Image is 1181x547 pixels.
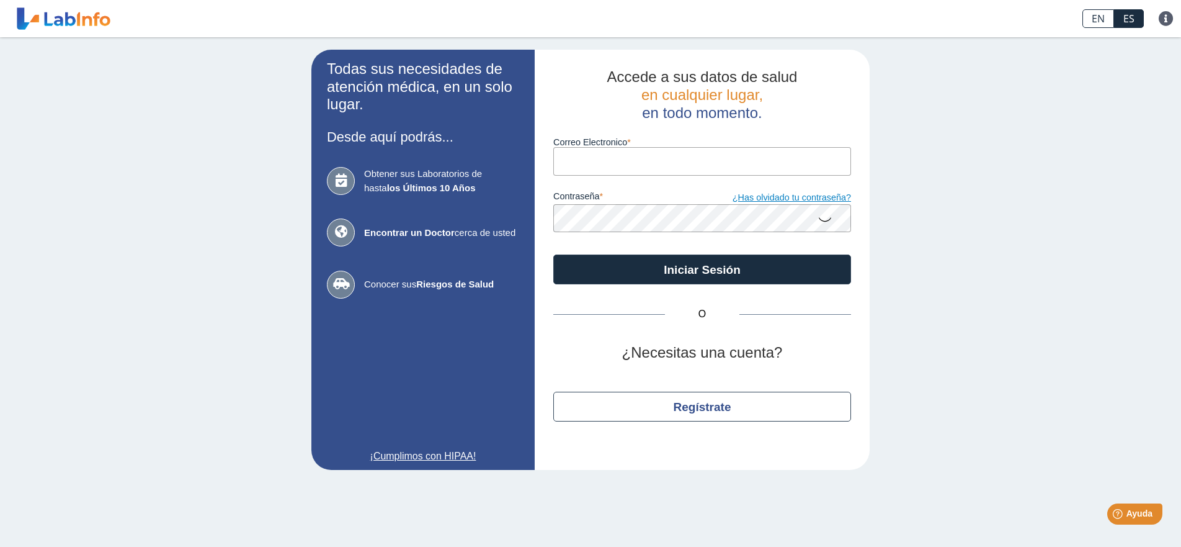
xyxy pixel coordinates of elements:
[364,227,455,238] b: Encontrar un Doctor
[641,86,763,103] span: en cualquier lugar,
[553,392,851,422] button: Regístrate
[416,279,494,289] b: Riesgos de Salud
[665,307,739,322] span: O
[642,104,762,121] span: en todo momento.
[607,68,798,85] span: Accede a sus datos de salud
[327,60,519,114] h2: Todas sus necesidades de atención médica, en un solo lugar.
[553,191,702,205] label: contraseña
[1114,9,1144,28] a: ES
[327,449,519,464] a: ¡Cumplimos con HIPAA!
[364,226,519,240] span: cerca de usted
[553,344,851,362] h2: ¿Necesitas una cuenta?
[364,167,519,195] span: Obtener sus Laboratorios de hasta
[553,255,851,284] button: Iniciar Sesión
[553,137,851,147] label: Correo Electronico
[1071,499,1167,533] iframe: Help widget launcher
[1082,9,1114,28] a: EN
[387,183,476,193] b: los Últimos 10 Años
[327,129,519,145] h3: Desde aquí podrás...
[364,278,519,292] span: Conocer sus
[702,191,851,205] a: ¿Has olvidado tu contraseña?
